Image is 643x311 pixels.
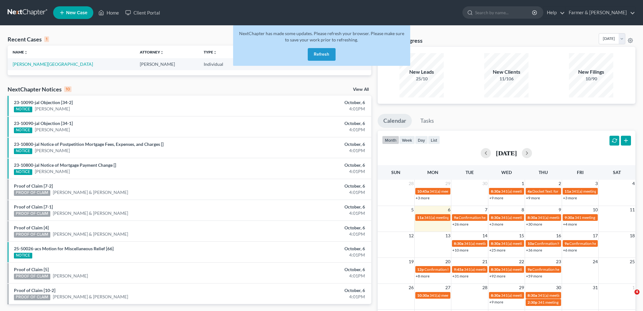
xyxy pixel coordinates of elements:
[353,87,369,92] a: View All
[501,293,562,298] span: 341(a) meeting for [PERSON_NAME]
[501,170,512,175] span: Wed
[14,128,32,133] div: NOTICE
[8,35,49,43] div: Recent Cases
[629,232,635,239] span: 18
[252,183,365,189] div: October, 6
[491,267,500,272] span: 8:30a
[14,148,32,154] div: NOTICE
[14,169,32,175] div: NOTICE
[632,180,635,187] span: 4
[454,241,463,246] span: 8:30a
[14,211,50,217] div: PROOF OF CLAIM
[199,58,240,70] td: Individual
[454,267,463,272] span: 9:45a
[538,300,595,305] span: 341 meeting for [PERSON_NAME]
[484,68,529,76] div: New Clients
[532,189,589,194] span: Docket Text: for [PERSON_NAME]
[427,170,438,175] span: Mon
[577,170,584,175] span: Fri
[544,7,565,18] a: Help
[53,210,128,216] a: [PERSON_NAME] & [PERSON_NAME]
[53,189,128,196] a: [PERSON_NAME] & [PERSON_NAME]
[14,288,55,293] a: Proof of Claim [10-2]
[489,274,505,278] a: +92 more
[528,267,532,272] span: 9a
[308,48,336,61] button: Refresh
[555,258,562,265] span: 23
[575,215,631,220] span: 341 meeting for [PERSON_NAME]
[408,258,414,265] span: 19
[14,267,49,272] a: Proof of Claim [5]
[95,7,122,18] a: Home
[399,136,415,144] button: week
[14,121,73,126] a: 23-10090-jal Objection [34-1]
[14,295,50,300] div: PROOF OF CLAIM
[592,206,598,214] span: 10
[417,215,424,220] span: 11a
[569,76,613,82] div: 10/90
[526,248,542,252] a: +36 more
[252,287,365,294] div: October, 6
[539,170,548,175] span: Thu
[428,136,440,144] button: list
[252,147,365,154] div: 4:01PM
[565,241,569,246] span: 9a
[14,107,32,112] div: NOTICE
[496,150,517,156] h2: [DATE]
[595,180,598,187] span: 3
[252,99,365,106] div: October, 6
[482,232,488,239] span: 14
[501,215,562,220] span: 341(a) meeting for [PERSON_NAME]
[14,190,50,196] div: PROOF OF CLAIM
[378,114,412,128] a: Calendar
[621,289,637,305] iframe: Intercom live chat
[445,232,451,239] span: 13
[566,7,635,18] a: Farmer & [PERSON_NAME]
[64,86,71,92] div: 10
[252,120,365,127] div: October, 6
[526,222,542,227] a: +30 more
[411,206,414,214] span: 5
[424,215,485,220] span: 341(a) meeting for [PERSON_NAME]
[204,50,217,54] a: Typeunfold_more
[613,170,621,175] span: Sat
[482,180,488,187] span: 30
[532,267,604,272] span: Confirmation hearing for [PERSON_NAME]
[629,258,635,265] span: 25
[558,180,562,187] span: 2
[565,215,574,220] span: 9:30a
[563,248,577,252] a: +6 more
[416,196,430,200] a: +3 more
[528,189,532,194] span: 4a
[491,241,500,246] span: 8:30a
[252,246,365,252] div: October, 6
[445,258,451,265] span: 20
[53,294,128,300] a: [PERSON_NAME] & [PERSON_NAME]
[565,189,571,194] span: 11a
[213,51,217,54] i: unfold_more
[563,222,577,227] a: +4 more
[528,215,537,220] span: 8:30a
[558,206,562,214] span: 9
[491,215,500,220] span: 8:30a
[252,266,365,273] div: October, 6
[399,76,444,82] div: 25/10
[489,248,505,252] a: +25 more
[528,241,534,246] span: 10a
[35,106,70,112] a: [PERSON_NAME]
[464,267,525,272] span: 341(a) meeting for [PERSON_NAME]
[475,7,533,18] input: Search by name...
[252,168,365,175] div: 4:01PM
[484,76,529,82] div: 11/106
[518,284,525,291] span: 29
[501,189,562,194] span: 341(a) meeting for [PERSON_NAME]
[634,289,640,295] span: 4
[8,85,71,93] div: NextChapter Notices
[252,141,365,147] div: October, 6
[459,215,564,220] span: Confirmation hearing for [PERSON_NAME] & [PERSON_NAME]
[122,7,163,18] a: Client Portal
[66,10,87,15] span: New Case
[13,50,28,54] a: Nameunfold_more
[53,231,128,237] a: [PERSON_NAME] & [PERSON_NAME]
[382,136,399,144] button: month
